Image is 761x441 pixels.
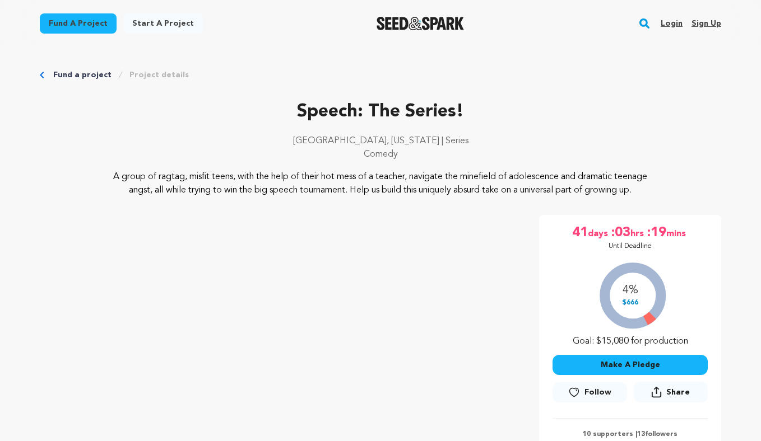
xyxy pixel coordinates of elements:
[553,382,627,402] a: Follow
[630,224,646,242] span: hrs
[666,224,688,242] span: mins
[588,224,610,242] span: days
[584,387,611,398] span: Follow
[40,98,721,125] p: Speech: The Series!
[377,17,465,30] a: Seed&Spark Homepage
[108,170,653,197] p: A group of ragtag, misfit teens, with the help of their hot mess of a teacher, navigate the minef...
[637,431,645,438] span: 13
[123,13,203,34] a: Start a project
[40,148,721,161] p: Comedy
[53,69,112,81] a: Fund a project
[646,224,666,242] span: :19
[377,17,465,30] img: Seed&Spark Logo Dark Mode
[692,15,721,32] a: Sign up
[553,355,708,375] button: Make A Pledge
[610,224,630,242] span: :03
[609,242,652,251] p: Until Deadline
[666,387,690,398] span: Share
[634,382,708,407] span: Share
[572,224,588,242] span: 41
[129,69,189,81] a: Project details
[661,15,683,32] a: Login
[40,13,117,34] a: Fund a project
[40,134,721,148] p: [GEOGRAPHIC_DATA], [US_STATE] | Series
[40,69,721,81] div: Breadcrumb
[634,382,708,402] button: Share
[553,430,708,439] p: 10 supporters | followers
